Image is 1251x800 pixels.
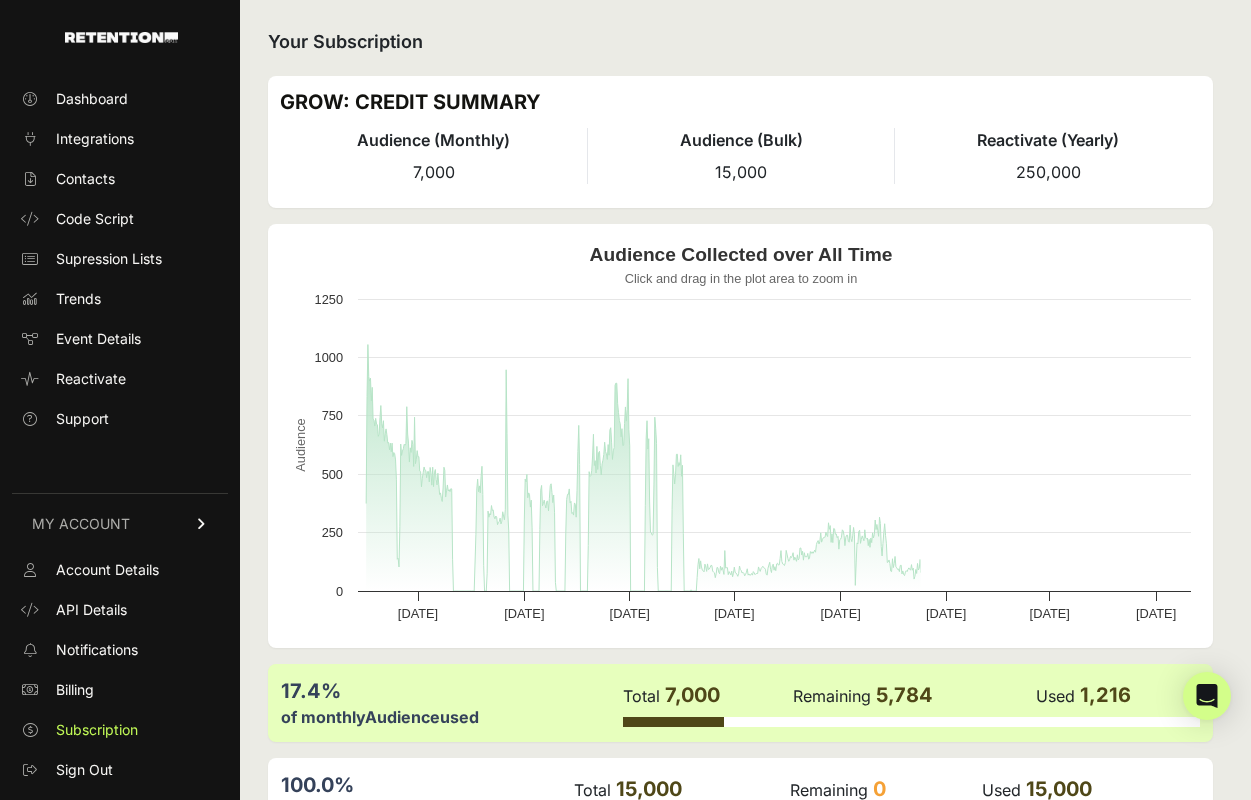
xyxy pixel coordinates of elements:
span: Reactivate [56,369,126,389]
text: [DATE] [1030,606,1070,621]
text: Audience [293,418,308,471]
h4: Audience (Bulk) [588,128,894,152]
span: Supression Lists [56,249,162,269]
label: Remaining [793,686,871,706]
span: Event Details [56,329,141,349]
text: [DATE] [820,606,860,621]
text: 250 [322,525,343,540]
span: 7,000 [665,683,720,707]
h2: Your Subscription [268,28,1213,56]
a: Integrations [12,123,228,155]
a: Sign Out [12,754,228,786]
label: Total [623,686,660,706]
img: Retention.com [65,32,178,43]
label: Audience [365,707,440,727]
a: Support [12,403,228,435]
h4: Reactivate (Yearly) [895,128,1201,152]
a: Dashboard [12,83,228,115]
svg: Audience Collected over All Time [280,236,1201,636]
span: Notifications [56,640,138,660]
span: API Details [56,600,127,620]
div: of monthly used [281,705,621,729]
text: 0 [336,584,343,599]
a: Notifications [12,634,228,666]
h3: GROW: CREDIT SUMMARY [280,88,1201,116]
span: 15,000 [715,162,767,182]
a: Subscription [12,714,228,746]
text: 500 [322,467,343,482]
text: [DATE] [398,606,438,621]
text: 1250 [315,292,343,307]
label: Used [1036,686,1075,706]
span: Subscription [56,720,138,740]
a: Account Details [12,554,228,586]
span: Dashboard [56,89,128,109]
span: 250,000 [1016,162,1081,182]
text: [DATE] [926,606,966,621]
a: Supression Lists [12,243,228,275]
div: 17.4% [281,677,621,705]
a: Event Details [12,323,228,355]
text: [DATE] [1136,606,1176,621]
text: Click and drag in the plot area to zoom in [625,271,858,286]
span: MY ACCOUNT [32,514,130,534]
label: Used [982,780,1021,800]
span: Sign Out [56,760,113,780]
a: Code Script [12,203,228,235]
text: [DATE] [714,606,754,621]
span: Contacts [56,169,115,189]
text: 1000 [315,350,343,365]
span: Billing [56,680,94,700]
span: 5,784 [876,683,933,707]
span: Support [56,409,109,429]
span: Account Details [56,560,159,580]
div: Open Intercom Messenger [1183,672,1231,720]
a: API Details [12,594,228,626]
text: 750 [322,408,343,423]
span: Integrations [56,129,134,149]
span: 7,000 [413,162,455,182]
a: Trends [12,283,228,315]
span: 1,216 [1080,683,1131,707]
label: Total [574,780,611,800]
a: Reactivate [12,363,228,395]
span: Trends [56,289,101,309]
h4: Audience (Monthly) [280,128,587,152]
label: Remaining [790,780,868,800]
a: Contacts [12,163,228,195]
div: 100.0% [281,771,572,799]
span: Code Script [56,209,134,229]
text: [DATE] [504,606,544,621]
text: [DATE] [610,606,650,621]
text: Audience Collected over All Time [590,244,893,265]
a: Billing [12,674,228,706]
a: MY ACCOUNT [12,493,228,554]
